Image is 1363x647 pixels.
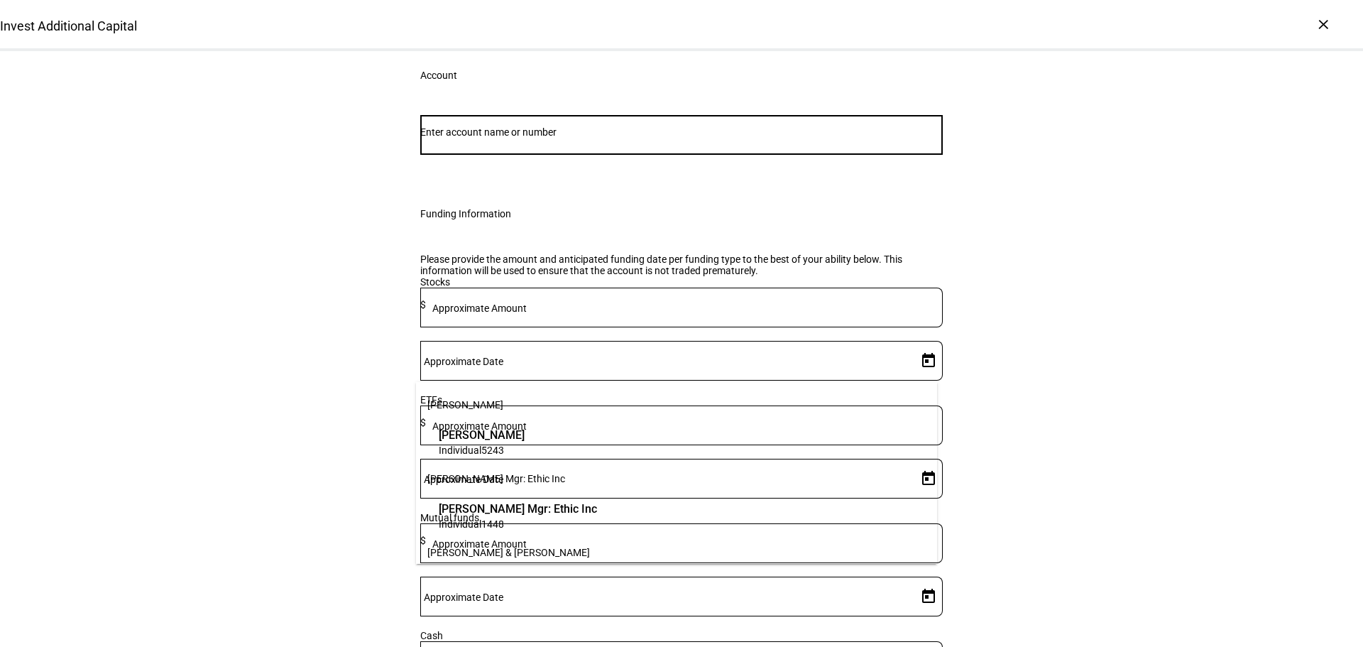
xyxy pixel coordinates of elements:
span: Individual [439,445,481,456]
div: James H Reilly [435,423,528,460]
span: [PERSON_NAME] [439,427,525,443]
span: [PERSON_NAME] Mgr: Ethic Inc [427,473,565,484]
span: Individual [439,518,481,530]
div: Stocks [420,276,943,288]
div: Mary Lamar Reilly Mgr: Ethic Inc [435,497,601,534]
span: 5243 [481,445,504,456]
mat-label: Approximate Amount [432,303,527,314]
span: [PERSON_NAME] Mgr: Ethic Inc [439,501,597,517]
input: Number [420,126,943,138]
div: Cash [420,630,943,641]
div: × [1312,13,1335,36]
button: Open calendar [914,347,943,375]
div: Please provide the amount and anticipated funding date per funding type to the best of your abili... [420,254,943,276]
button: Open calendar [914,464,943,493]
mat-label: Approximate Date [424,592,503,603]
mat-label: Approximate Date [424,356,503,367]
div: Funding Information [420,208,511,219]
span: $ [420,299,426,310]
div: Account [420,70,457,81]
span: [PERSON_NAME] & [PERSON_NAME] [427,547,590,558]
span: [PERSON_NAME] [427,399,503,411]
span: 1448 [481,518,504,530]
button: Open calendar [914,582,943,611]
